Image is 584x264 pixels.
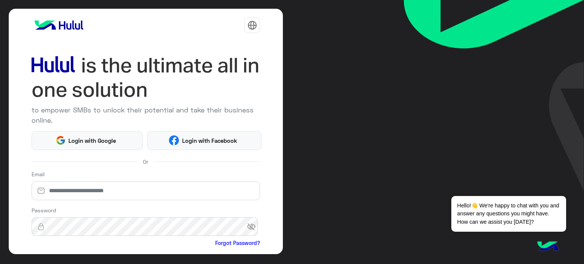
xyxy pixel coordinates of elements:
[248,21,257,30] img: tab
[32,105,260,125] p: to empower SMBs to unlock their potential and take their business online.
[32,17,86,33] img: logo
[179,136,240,145] span: Login with Facebook
[32,206,56,214] label: Password
[143,158,148,166] span: Or
[32,187,51,194] img: email
[215,239,260,247] a: Forgot Password?
[147,131,262,150] button: Login with Facebook
[32,53,260,102] img: hululLoginTitle_EN.svg
[32,131,143,150] button: Login with Google
[66,136,119,145] span: Login with Google
[169,135,179,145] img: Facebook
[32,170,44,178] label: Email
[535,234,561,260] img: hulul-logo.png
[56,135,66,145] img: Google
[451,196,566,232] span: Hello!👋 We're happy to chat with you and answer any questions you might have. How can we assist y...
[32,223,51,231] img: lock
[247,220,260,234] span: visibility_off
